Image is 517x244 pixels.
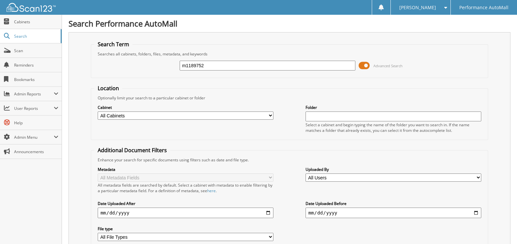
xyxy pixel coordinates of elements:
[94,157,484,163] div: Enhance your search for specific documents using filters such as date and file type.
[14,62,58,68] span: Reminders
[14,91,54,97] span: Admin Reports
[399,6,436,10] span: [PERSON_NAME]
[306,167,481,172] label: Uploaded By
[14,33,57,39] span: Search
[306,122,481,133] div: Select a cabinet and begin typing the name of the folder you want to search in. If the name match...
[98,201,273,206] label: Date Uploaded After
[306,105,481,110] label: Folder
[98,182,273,193] div: All metadata fields are searched by default. Select a cabinet with metadata to enable filtering b...
[14,134,54,140] span: Admin Menu
[14,106,54,111] span: User Reports
[94,95,484,101] div: Optionally limit your search to a particular cabinet or folder
[306,208,481,218] input: end
[306,201,481,206] label: Date Uploaded Before
[484,213,517,244] iframe: Chat Widget
[98,208,273,218] input: start
[373,63,403,68] span: Advanced Search
[7,3,56,12] img: scan123-logo-white.svg
[94,85,122,92] legend: Location
[94,147,170,154] legend: Additional Document Filters
[69,18,510,29] h1: Search Performance AutoMall
[207,188,216,193] a: here
[14,48,58,53] span: Scan
[94,41,132,48] legend: Search Term
[98,105,273,110] label: Cabinet
[14,77,58,82] span: Bookmarks
[98,226,273,232] label: File type
[98,167,273,172] label: Metadata
[14,19,58,25] span: Cabinets
[94,51,484,57] div: Searches all cabinets, folders, files, metadata, and keywords
[14,149,58,154] span: Announcements
[14,120,58,126] span: Help
[459,6,508,10] span: Performance AutoMall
